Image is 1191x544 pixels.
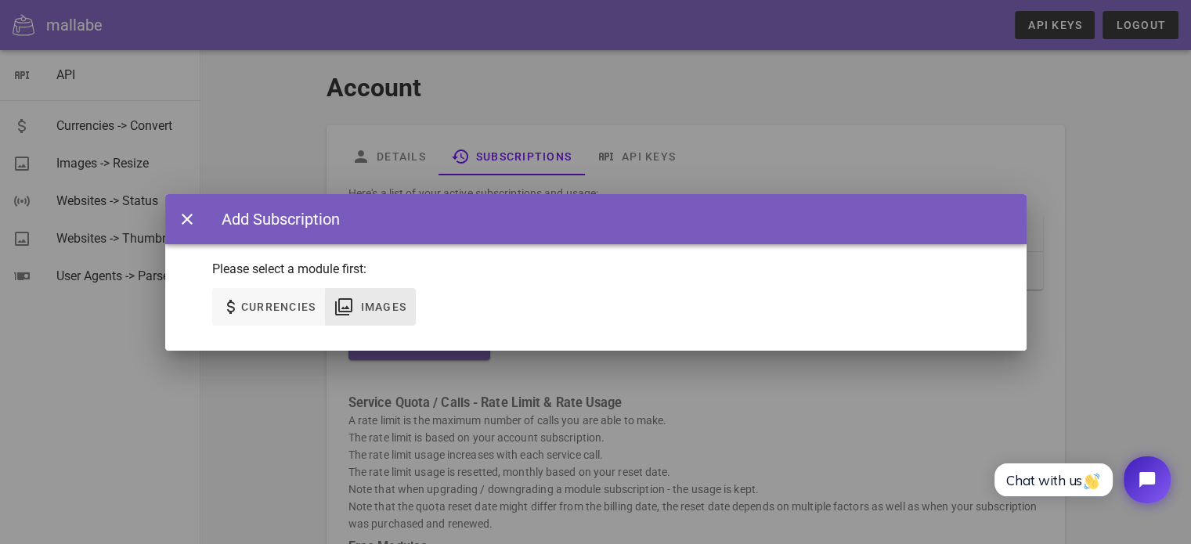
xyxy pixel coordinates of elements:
[212,260,980,279] p: Please select a module first:
[206,207,340,231] div: Add Subscription
[359,301,406,313] span: Images
[977,443,1184,517] iframe: Tidio Chat
[240,301,316,313] span: Currencies
[325,288,416,326] button: Images
[212,288,326,326] button: Currencies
